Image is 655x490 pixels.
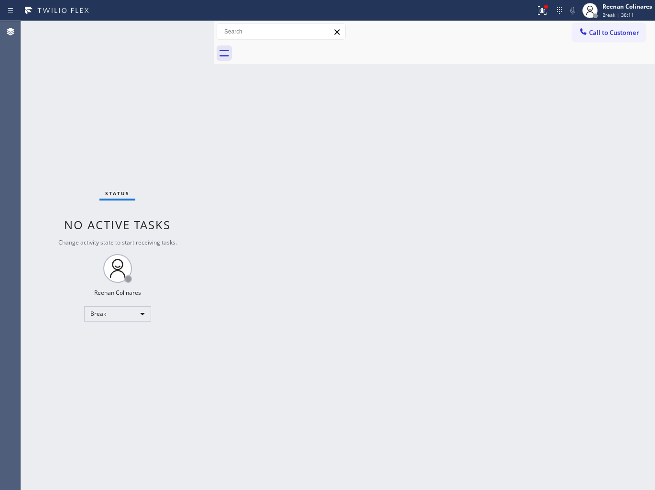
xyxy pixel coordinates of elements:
[572,23,645,42] button: Call to Customer
[566,4,579,17] button: Mute
[84,306,151,322] div: Break
[94,289,141,297] div: Reenan Colinares
[64,217,171,233] span: No active tasks
[602,2,652,11] div: Reenan Colinares
[217,24,345,39] input: Search
[105,190,130,197] span: Status
[589,28,639,37] span: Call to Customer
[58,238,177,246] span: Change activity state to start receiving tasks.
[602,11,634,18] span: Break | 38:11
